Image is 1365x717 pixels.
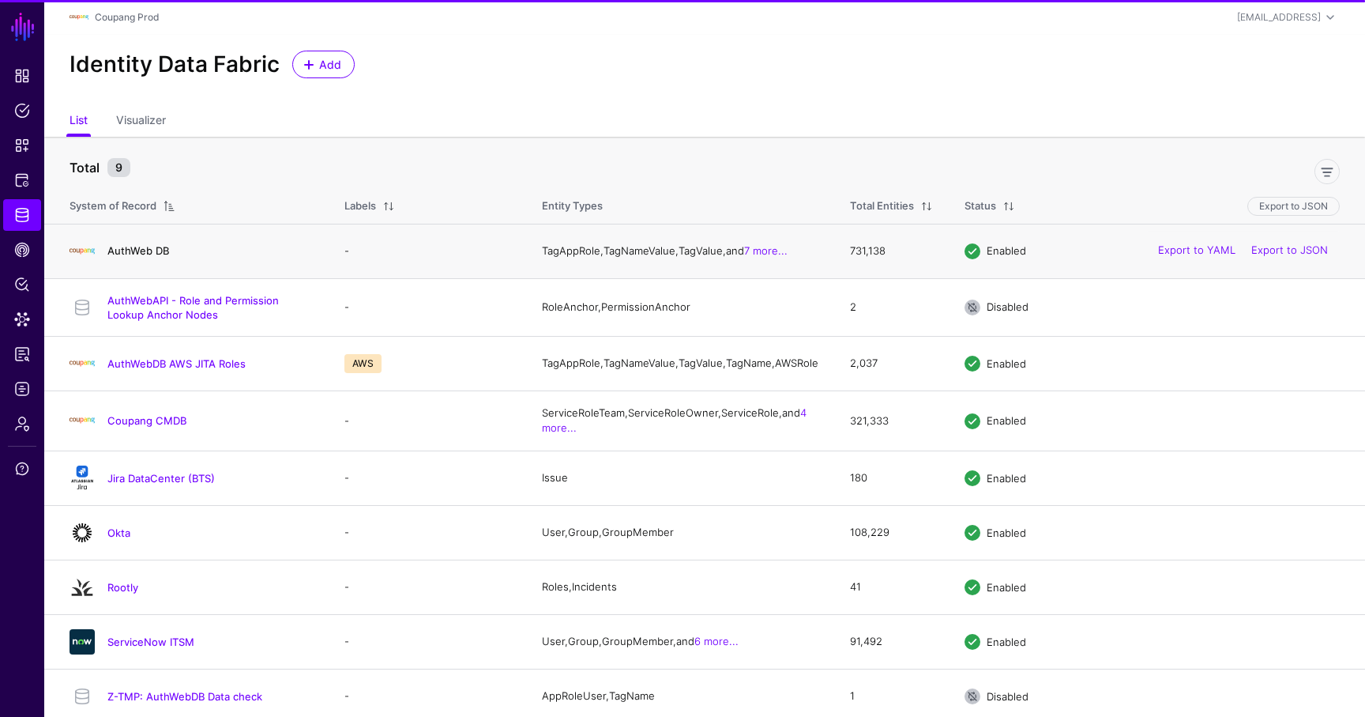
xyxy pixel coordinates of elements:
[70,51,280,78] h2: Identity Data Fabric
[329,505,526,560] td: -
[744,244,788,257] a: 7 more...
[3,60,41,92] a: Dashboard
[14,172,30,188] span: Protected Systems
[70,198,156,214] div: System of Record
[987,414,1026,427] span: Enabled
[107,690,262,703] a: Z-TMP: AuthWebDB Data check
[107,526,130,539] a: Okta
[318,56,344,73] span: Add
[70,629,95,655] img: svg+xml;base64,PHN2ZyB3aWR0aD0iNjQiIGhlaWdodD0iNjQiIHZpZXdCb3g9IjAgMCA2NCA2NCIgZmlsbD0ibm9uZSIgeG...
[526,336,834,391] td: TagAppRole, TagNameValue, TagValue, TagName, AWSRole
[14,138,30,153] span: Snippets
[70,160,100,175] strong: Total
[694,635,739,647] a: 6 more...
[3,269,41,300] a: Policy Lens
[526,278,834,336] td: RoleAnchor, PermissionAnchor
[329,224,526,278] td: -
[70,408,95,433] img: svg+xml;base64,PHN2ZyBpZD0iTG9nbyIgeG1sbnM9Imh0dHA6Ly93d3cudzMub3JnLzIwMDAvc3ZnIiB3aWR0aD0iMTIxLj...
[14,346,30,362] span: Reports
[116,107,166,137] a: Visualizer
[526,505,834,560] td: User, Group, GroupMember
[3,373,41,405] a: Logs
[526,391,834,451] td: ServiceRoleTeam, ServiceRoleOwner, ServiceRole, and
[344,354,382,373] span: AWS
[14,242,30,258] span: CAEP Hub
[987,357,1026,369] span: Enabled
[9,9,36,44] a: SGNL
[107,244,169,257] a: AuthWeb DB
[329,614,526,669] td: -
[329,278,526,336] td: -
[3,199,41,231] a: Identity Data Fabric
[107,636,194,648] a: ServiceNow ITSM
[834,336,949,391] td: 2,037
[70,466,95,491] img: svg+xml;base64,PHN2ZyB3aWR0aD0iMTQxIiBoZWlnaHQ9IjE2NCIgdmlld0JveD0iMCAwIDE0MSAxNjQiIGZpbGw9Im5vbm...
[14,68,30,84] span: Dashboard
[526,224,834,278] td: TagAppRole, TagNameValue, TagValue, and
[987,580,1026,593] span: Enabled
[14,103,30,119] span: Policies
[70,107,88,137] a: List
[107,294,279,321] a: AuthWebAPI - Role and Permission Lookup Anchor Nodes
[987,471,1026,484] span: Enabled
[987,635,1026,647] span: Enabled
[1158,244,1235,257] a: Export to YAML
[1247,197,1340,216] button: Export to JSON
[1237,10,1321,25] div: [EMAIL_ADDRESS]
[3,338,41,370] a: Reports
[834,560,949,614] td: 41
[14,381,30,397] span: Logs
[834,224,949,278] td: 731,138
[987,526,1026,538] span: Enabled
[542,199,603,212] span: Entity Types
[14,416,30,432] span: Admin
[70,520,95,545] img: svg+xml;base64,PHN2ZyB3aWR0aD0iNjQiIGhlaWdodD0iNjQiIHZpZXdCb3g9IjAgMCA2NCA2NCIgZmlsbD0ibm9uZSIgeG...
[965,198,996,214] div: Status
[95,11,159,23] a: Coupang Prod
[526,614,834,669] td: User, Group, GroupMember, and
[850,198,914,214] div: Total Entities
[70,8,88,27] img: svg+xml;base64,PHN2ZyBpZD0iTG9nbyIgeG1sbnM9Imh0dHA6Ly93d3cudzMub3JnLzIwMDAvc3ZnIiB3aWR0aD0iMTIxLj...
[3,95,41,126] a: Policies
[834,278,949,336] td: 2
[3,408,41,440] a: Admin
[107,472,215,485] a: Jira DataCenter (BTS)
[70,575,95,600] img: svg+xml;base64,PHN2ZyB3aWR0aD0iMjQiIGhlaWdodD0iMjQiIHZpZXdCb3g9IjAgMCAyNCAyNCIgZmlsbD0ibm9uZSIgeG...
[329,560,526,614] td: -
[329,451,526,505] td: -
[3,304,41,335] a: Data Lens
[70,239,95,264] img: svg+xml;base64,PHN2ZyBpZD0iTG9nbyIgeG1sbnM9Imh0dHA6Ly93d3cudzMub3JnLzIwMDAvc3ZnIiB3aWR0aD0iMTIxLj...
[834,391,949,451] td: 321,333
[3,234,41,266] a: CAEP Hub
[107,357,246,370] a: AuthWebDB AWS JITA Roles
[3,130,41,161] a: Snippets
[987,300,1028,313] span: Disabled
[107,158,130,177] small: 9
[14,277,30,292] span: Policy Lens
[526,560,834,614] td: Roles, Incidents
[70,351,95,376] img: svg+xml;base64,PHN2ZyBpZD0iTG9nbyIgeG1sbnM9Imh0dHA6Ly93d3cudzMub3JnLzIwMDAvc3ZnIiB3aWR0aD0iMTIxLj...
[987,244,1026,257] span: Enabled
[329,391,526,451] td: -
[107,414,186,427] a: Coupang CMDB
[526,451,834,505] td: Issue
[292,51,355,78] a: Add
[3,164,41,196] a: Protected Systems
[107,581,138,594] a: Rootly
[834,451,949,505] td: 180
[987,689,1028,702] span: Disabled
[344,198,376,214] div: Labels
[834,614,949,669] td: 91,492
[1251,244,1328,257] a: Export to JSON
[14,207,30,223] span: Identity Data Fabric
[834,505,949,560] td: 108,229
[14,311,30,327] span: Data Lens
[14,461,30,477] span: Support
